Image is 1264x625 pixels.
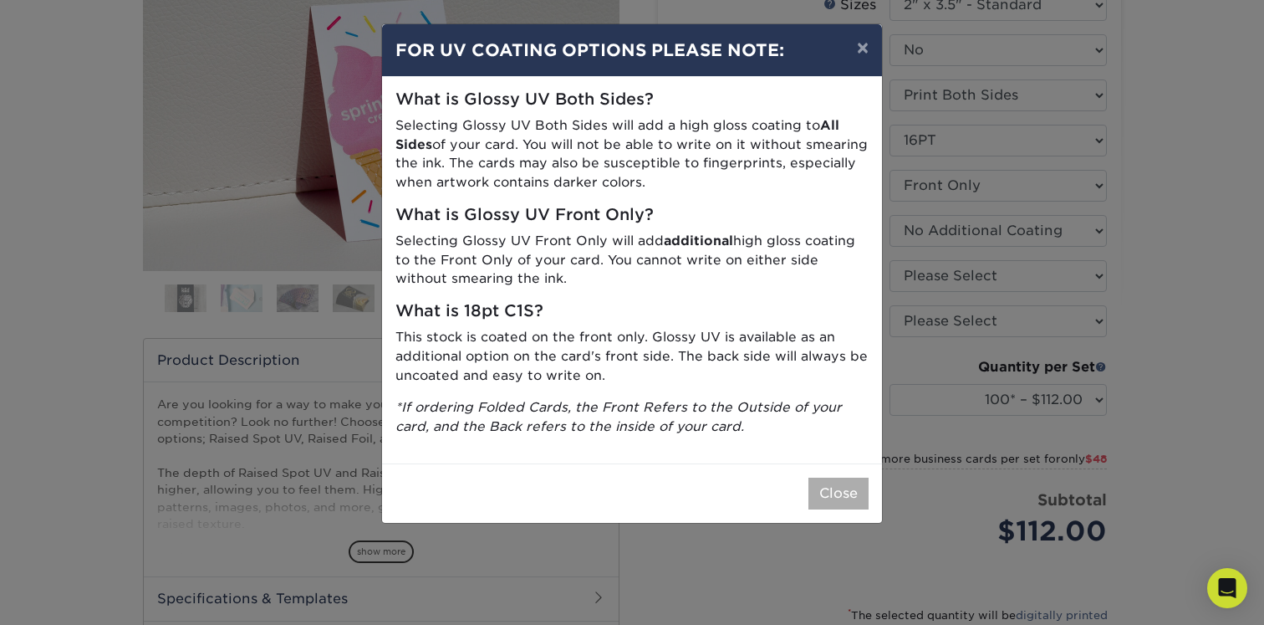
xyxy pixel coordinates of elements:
button: Close [808,478,869,510]
p: Selecting Glossy UV Both Sides will add a high gloss coating to of your card. You will not be abl... [395,116,869,192]
h5: What is Glossy UV Front Only? [395,206,869,225]
div: Open Intercom Messenger [1207,568,1247,608]
strong: additional [664,233,733,248]
i: *If ordering Folded Cards, the Front Refers to the Outside of your card, and the Back refers to t... [395,399,842,434]
button: × [844,24,882,71]
h5: What is Glossy UV Both Sides? [395,90,869,110]
p: This stock is coated on the front only. Glossy UV is available as an additional option on the car... [395,328,869,385]
strong: All Sides [395,117,839,152]
h5: What is 18pt C1S? [395,302,869,321]
p: Selecting Glossy UV Front Only will add high gloss coating to the Front Only of your card. You ca... [395,232,869,289]
h4: FOR UV COATING OPTIONS PLEASE NOTE: [395,38,869,63]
